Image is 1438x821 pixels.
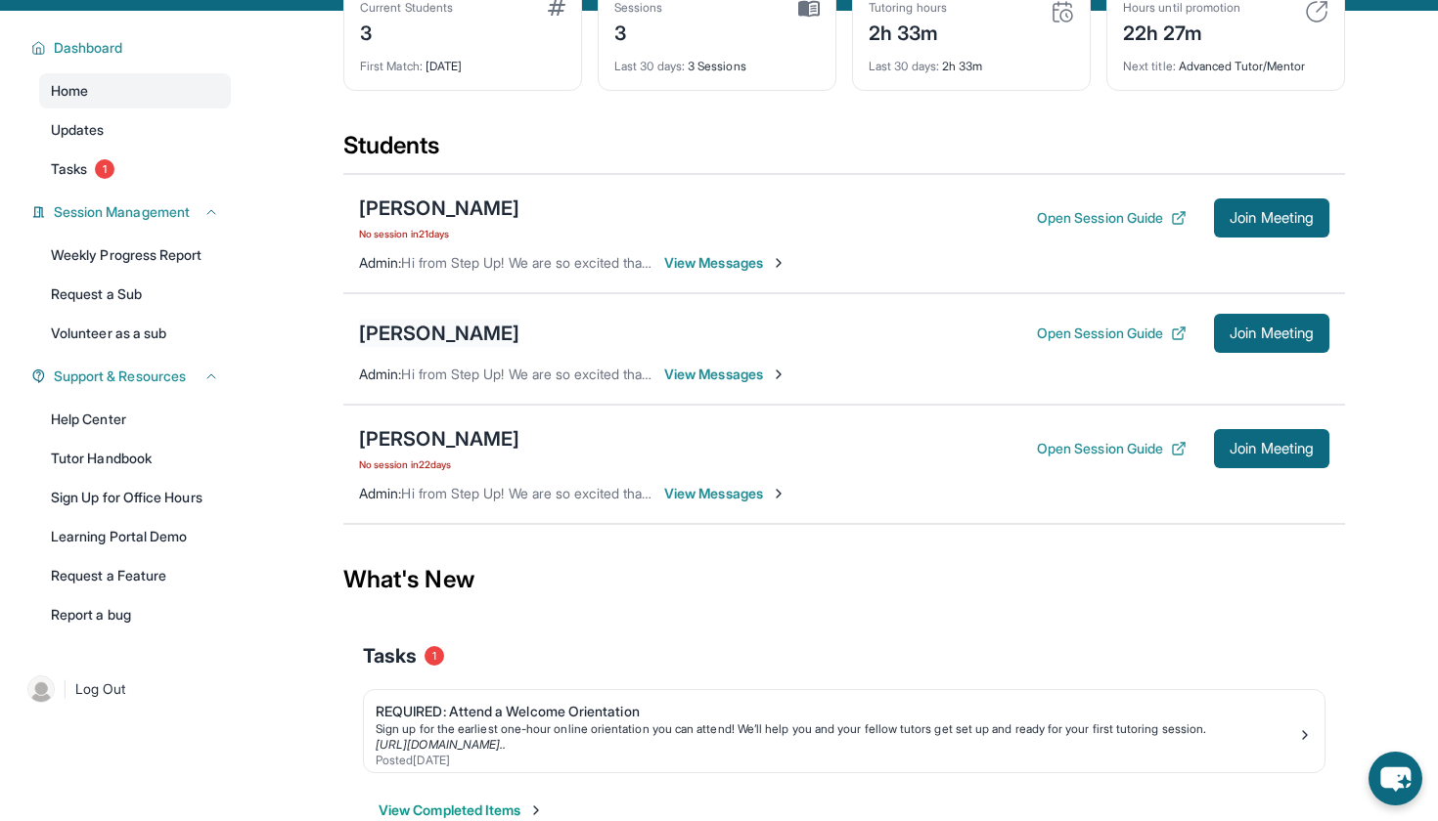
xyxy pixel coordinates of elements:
span: View Messages [664,365,786,384]
a: Updates [39,112,231,148]
div: [PERSON_NAME] [359,425,519,453]
button: Open Session Guide [1037,324,1187,343]
div: 2h 33m [869,47,1074,74]
span: Next title : [1123,59,1176,73]
span: No session in 22 days [359,456,519,472]
span: Tasks [363,642,417,670]
span: Last 30 days : [614,59,685,73]
span: Join Meeting [1230,212,1314,224]
a: Help Center [39,402,231,437]
a: Home [39,73,231,108]
button: Support & Resources [46,367,219,386]
span: Log Out [75,679,126,699]
span: View Messages [664,253,786,273]
a: |Log Out [20,668,231,711]
button: Open Session Guide [1037,439,1187,458]
span: View Messages [664,484,786,503]
button: Open Session Guide [1037,208,1187,228]
div: [PERSON_NAME] [359,194,519,222]
div: 2h 33m [869,16,947,47]
div: [DATE] [360,47,565,74]
span: Last 30 days : [869,59,939,73]
div: 3 Sessions [614,47,820,74]
a: Weekly Progress Report [39,238,231,273]
button: Join Meeting [1214,198,1329,238]
span: Join Meeting [1230,443,1314,454]
span: Dashboard [54,38,123,58]
button: Join Meeting [1214,314,1329,353]
span: First Match : [360,59,423,73]
span: Admin : [359,485,401,501]
span: Updates [51,120,105,140]
span: Session Management [54,202,190,222]
span: Join Meeting [1230,327,1314,339]
span: Admin : [359,366,401,382]
span: Tasks [51,159,87,179]
a: Tutor Handbook [39,441,231,476]
img: user-img [27,675,55,703]
div: 22h 27m [1123,16,1240,47]
a: Report a bug [39,597,231,632]
div: 3 [614,16,663,47]
span: 1 [95,159,114,179]
a: REQUIRED: Attend a Welcome OrientationSign up for the earliest one-hour online orientation you ca... [364,690,1325,772]
img: Chevron-Right [771,255,786,271]
div: REQUIRED: Attend a Welcome Orientation [376,702,1297,721]
a: Request a Sub [39,277,231,312]
a: Volunteer as a sub [39,316,231,351]
span: Admin : [359,254,401,271]
div: Advanced Tutor/Mentor [1123,47,1328,74]
div: 3 [360,16,453,47]
a: Request a Feature [39,558,231,593]
button: View Completed Items [379,800,544,820]
a: [URL][DOMAIN_NAME].. [376,737,506,752]
span: Support & Resources [54,367,186,386]
span: 1 [425,646,444,666]
button: Dashboard [46,38,219,58]
img: Chevron-Right [771,486,786,501]
span: Home [51,81,88,101]
a: Tasks1 [39,151,231,187]
div: Posted [DATE] [376,753,1297,768]
button: Join Meeting [1214,429,1329,468]
button: chat-button [1369,752,1422,805]
a: Learning Portal Demo [39,519,231,554]
div: Students [343,130,1345,173]
span: | [63,677,67,701]
div: What's New [343,537,1345,623]
img: Chevron-Right [771,367,786,382]
span: No session in 21 days [359,226,519,241]
div: Sign up for the earliest one-hour online orientation you can attend! We’ll help you and your fell... [376,721,1297,737]
button: Session Management [46,202,219,222]
div: [PERSON_NAME] [359,320,519,347]
a: Sign Up for Office Hours [39,480,231,515]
